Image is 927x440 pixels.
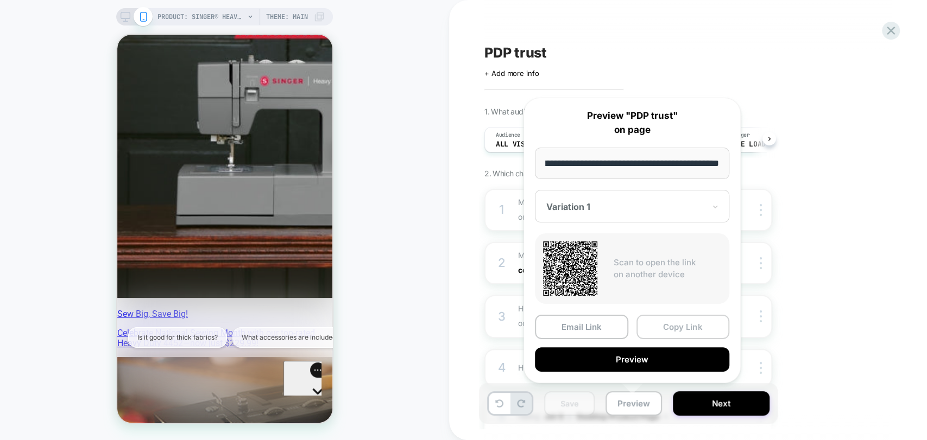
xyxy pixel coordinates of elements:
[760,362,762,374] img: close
[673,391,770,416] button: Next
[760,257,762,269] img: close
[166,326,204,361] iframe: Gorgias live chat messenger
[760,310,762,322] img: close
[484,69,539,78] span: + Add more info
[606,391,662,416] button: Preview
[484,107,654,116] span: 1. What audience and where will the experience run?
[266,8,308,25] span: Theme: MAIN
[535,347,729,372] button: Preview
[496,199,507,221] div: 1
[496,252,507,274] div: 2
[614,257,721,281] p: Scan to open the link on another device
[484,169,626,178] span: 2. Which changes the experience contains?
[157,8,244,25] span: PRODUCT: SINGER® Heavy Duty 4452 Rosewater Pink Sewing Machine
[544,391,595,416] button: Save
[636,315,730,339] button: Copy Link
[496,131,520,139] span: Audience
[535,109,729,137] p: Preview "PDP trust" on page
[496,357,507,379] div: 4
[496,141,545,148] span: All Visitors
[760,204,762,216] img: close
[496,306,507,328] div: 3
[484,44,547,61] span: PDP trust
[535,315,628,339] button: Email Link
